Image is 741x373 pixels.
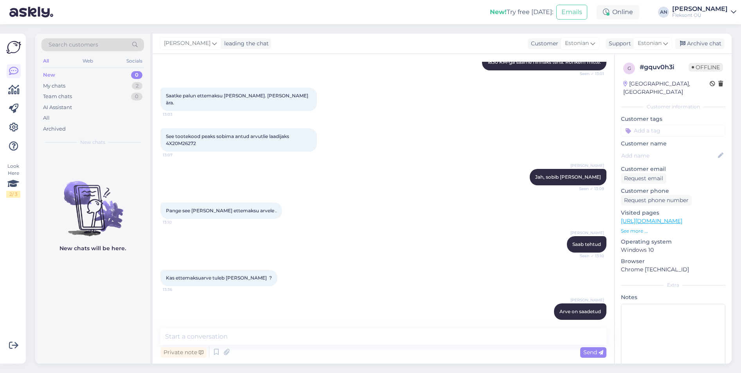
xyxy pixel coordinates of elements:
span: 13:36 [163,287,192,292]
div: Customer [528,39,558,48]
span: Seen ✓ 13:10 [575,253,604,259]
p: Windows 10 [621,246,725,254]
div: Support [606,39,631,48]
div: Web [81,56,95,66]
div: Archive chat [675,38,725,49]
b: New! [490,8,507,16]
span: 13:10 [163,219,192,225]
p: Visited pages [621,209,725,217]
div: Request email [621,173,666,184]
div: Socials [125,56,144,66]
div: [GEOGRAPHIC_DATA], [GEOGRAPHIC_DATA] [623,80,710,96]
span: New chats [80,139,105,146]
a: [URL][DOMAIN_NAME] [621,217,682,224]
span: 13:41 [575,320,604,326]
span: [PERSON_NAME] [570,163,604,169]
span: Jah, sobib [PERSON_NAME] [535,174,601,180]
p: Customer email [621,165,725,173]
span: [PERSON_NAME] [570,230,604,236]
div: 0 [131,71,142,79]
div: All [41,56,50,66]
p: Chrome [TECHNICAL_ID] [621,265,725,274]
span: Estonian [565,39,589,48]
p: See more ... [621,228,725,235]
div: [PERSON_NAME] [672,6,728,12]
div: Extra [621,282,725,289]
span: g [628,65,631,71]
p: Browser [621,257,725,265]
span: Arve on saadetud [559,308,601,314]
p: Notes [621,293,725,301]
div: Fleksont OÜ [672,12,728,18]
span: Pange see [PERSON_NAME] ettemaksu arvele . [166,208,277,213]
input: Add name [621,151,716,160]
span: Send [583,349,603,356]
span: See tootekood peaks sobima antud arvutlie laadijaks 4X20M26272 [166,133,291,146]
p: Operating system [621,238,725,246]
div: 0 [131,93,142,100]
span: Estonian [638,39,662,48]
div: 2 / 3 [6,191,20,198]
img: Askly Logo [6,40,21,55]
p: Customer phone [621,187,725,195]
div: Team chats [43,93,72,100]
p: Customer tags [621,115,725,123]
img: No chats [35,167,150,237]
span: Kas ettemaksuarve tuleb [PERSON_NAME] ? [166,275,272,281]
div: Try free [DATE]: [490,7,553,17]
span: Offline [689,63,723,72]
span: Seen ✓ 13:01 [575,71,604,77]
div: 2 [132,82,142,90]
span: 13:03 [163,111,192,117]
div: Online [597,5,639,19]
div: New [43,71,55,79]
div: # gquv0h3i [640,63,689,72]
span: 1830 KM-ga saame hinnaks teha. Rohkem mitte. [487,59,601,65]
span: Seen ✓ 13:09 [575,186,604,192]
span: Saab tehtud [572,241,601,247]
div: My chats [43,82,65,90]
span: 13:07 [163,152,192,158]
div: All [43,114,50,122]
div: Customer information [621,103,725,110]
div: AI Assistant [43,104,72,111]
div: AN [658,7,669,18]
p: Customer name [621,140,725,148]
span: Saatke palun ettemaksu [PERSON_NAME]. [PERSON_NAME] ära. [166,93,309,106]
div: Archived [43,125,66,133]
p: New chats will be here. [59,244,126,253]
span: [PERSON_NAME] [164,39,210,48]
a: [PERSON_NAME]Fleksont OÜ [672,6,736,18]
div: Look Here [6,163,20,198]
div: Private note [160,347,207,358]
span: Search customers [49,41,98,49]
button: Emails [556,5,587,20]
div: leading the chat [221,39,269,48]
input: Add a tag [621,125,725,136]
span: [PERSON_NAME] [570,297,604,303]
div: Request phone number [621,195,692,206]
